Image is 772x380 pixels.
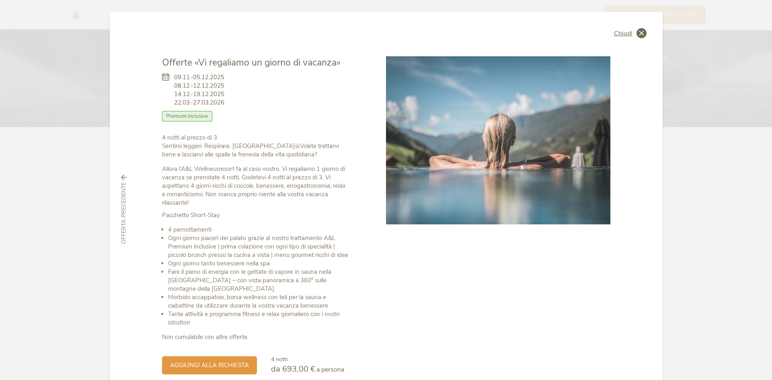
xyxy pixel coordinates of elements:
li: Fare il pieno di energia con le gettate di vapore in sauna nella [GEOGRAPHIC_DATA] – con vista pa... [168,268,350,293]
span: Premium Inclusive [162,111,213,121]
p: Allora l’A&L Wellnessresort fa al caso vostro. Vi regaliamo 1 giorno di vacanza se prenotate 4 no... [162,165,350,207]
strong: 4 notti al prezzo di 3 [162,134,217,142]
span: Offerta precedente [120,182,128,244]
li: Ogni giorno tanto benessere nella spa [168,259,350,268]
img: Offerte «Vi regaliamo un giorno di vacanza» [386,56,610,224]
span: Offerte «Vi regaliamo un giorno di vacanza» [162,56,341,69]
li: Morbido accappatoio, borsa wellness con teli per la sauna e ciabattine da utilizzare durante la v... [168,293,350,310]
span: 09.11.-05.12.2025 08.12.-12.12.2025 14.12.-19.12.2025 22.03.-27.03.2026 [174,73,224,107]
li: Tante attività e programma fitness e relax giornaliero con i nostri istruttori [168,310,350,327]
p: Sentirsi leggeri. Respirare. [GEOGRAPHIC_DATA]si. [162,134,350,159]
strong: Volete trattarvi bene e lasciarvi alle spalle la frenesia della vita quotidiana? [162,142,339,158]
li: Ogni giorno piaceri del palato grazie al nostro trattamento A&L Premium inclusive | prima colazio... [168,234,350,259]
li: 4 pernottamenti [168,226,350,234]
span: Chiudi [614,30,632,37]
strong: Pacchetto Short-Stay [162,211,220,219]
